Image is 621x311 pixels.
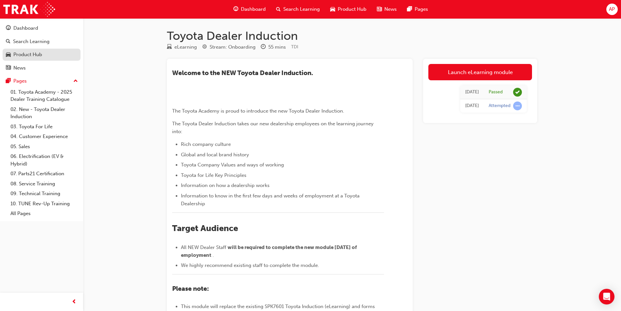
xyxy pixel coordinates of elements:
[3,75,81,87] button: Pages
[3,21,81,75] button: DashboardSearch LearningProduct HubNews
[465,88,479,96] div: Thu Sep 18 2025 15:14:19 GMT+0800 (Australian Western Standard Time)
[213,252,214,258] span: .
[6,52,11,58] span: car-icon
[202,43,256,51] div: Stream
[13,77,27,85] div: Pages
[73,77,78,86] span: up-icon
[8,179,81,189] a: 08. Service Training
[181,152,249,158] span: Global and local brand history
[3,49,81,61] a: Product Hub
[8,132,81,142] a: 04. Customer Experience
[489,103,510,109] div: Attempted
[283,6,320,13] span: Search Learning
[8,122,81,132] a: 03. Toyota For Life
[72,298,77,306] span: prev-icon
[372,3,402,16] a: news-iconNews
[233,5,238,13] span: guage-icon
[261,44,266,50] span: clock-icon
[3,62,81,74] a: News
[609,6,615,13] span: AP
[8,87,81,104] a: 01. Toyota Academy - 2025 Dealer Training Catalogue
[606,4,618,15] button: AP
[291,44,298,50] span: Learning resource code
[489,89,503,95] div: Passed
[402,3,433,16] a: pages-iconPages
[599,289,614,304] div: Open Intercom Messenger
[181,162,284,168] span: Toyota Company Values and ways of working
[261,43,286,51] div: Duration
[8,169,81,179] a: 07. Parts21 Certification
[415,6,428,13] span: Pages
[172,121,375,134] span: The Toyota Dealer Induction takes our new dealership employees on the learning journey into:
[174,43,197,51] div: eLearning
[428,64,532,80] a: Launch eLearning module
[172,223,238,233] span: Target Audience
[513,101,522,110] span: learningRecordVerb_ATTEMPT-icon
[338,6,366,13] span: Product Hub
[3,22,81,34] a: Dashboard
[3,36,81,48] a: Search Learning
[276,5,281,13] span: search-icon
[13,51,42,58] div: Product Hub
[384,6,397,13] span: News
[167,44,172,50] span: learningResourceType_ELEARNING-icon
[13,64,26,72] div: News
[6,65,11,71] span: news-icon
[181,172,246,178] span: Toyota for Life Key Principles
[8,151,81,169] a: 06. Electrification (EV & Hybrid)
[241,6,266,13] span: Dashboard
[6,25,11,31] span: guage-icon
[268,43,286,51] div: 55 mins
[181,244,226,250] span: All NEW Dealer Staff
[465,102,479,110] div: Thu Sep 18 2025 13:57:54 GMT+0800 (Australian Western Standard Time)
[3,2,55,17] img: Trak
[172,108,344,114] span: The Toyota Academy is proud to introduce the new Toyota Dealer Induction.
[202,44,207,50] span: target-icon
[8,142,81,152] a: 05. Sales
[181,141,231,147] span: Rich company culture
[167,43,197,51] div: Type
[330,5,335,13] span: car-icon
[172,285,209,292] span: Please note:
[8,189,81,199] a: 09. Technical Training
[13,38,50,45] div: Search Learning
[167,29,537,43] h1: Toyota Dealer Induction
[8,209,81,219] a: All Pages
[13,24,38,32] div: Dashboard
[181,182,270,188] span: Information on how a dealership works
[377,5,382,13] span: news-icon
[513,88,522,97] span: learningRecordVerb_PASS-icon
[172,69,313,77] span: ​Welcome to the NEW Toyota Dealer Induction.
[6,39,10,45] span: search-icon
[8,104,81,122] a: 02. New - Toyota Dealer Induction
[210,43,256,51] div: Stream: Onboarding
[181,262,319,268] span: We highly recommend existing staff to complete the module.
[325,3,372,16] a: car-iconProduct Hub
[181,193,361,207] span: Information to know in the first few days and weeks of employment at a Toyota Dealership
[6,78,11,84] span: pages-icon
[407,5,412,13] span: pages-icon
[228,3,271,16] a: guage-iconDashboard
[271,3,325,16] a: search-iconSearch Learning
[181,244,358,258] span: will be required to complete the new module [DATE] of employment
[8,199,81,209] a: 10. TUNE Rev-Up Training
